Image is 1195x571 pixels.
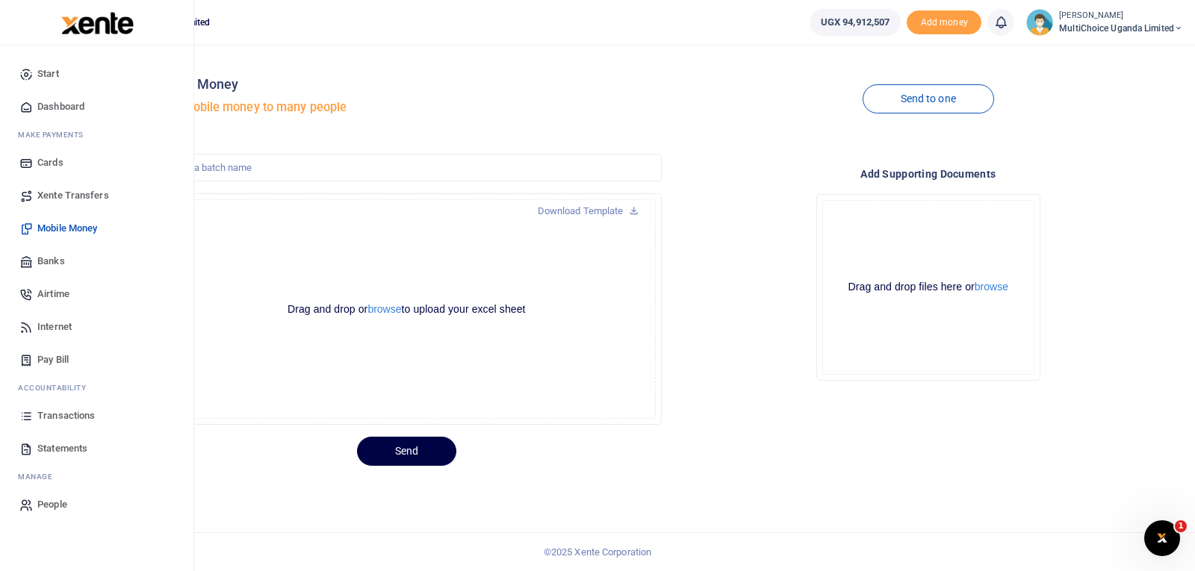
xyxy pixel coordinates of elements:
[1175,520,1187,532] span: 1
[37,188,109,203] span: Xente Transfers
[863,84,994,113] a: Send to one
[12,245,181,278] a: Banks
[357,437,456,466] button: Send
[526,199,651,223] a: Download Template
[804,9,907,36] li: Wallet ballance
[12,123,181,146] li: M
[25,129,84,140] span: ake Payments
[29,382,86,393] span: countability
[12,399,181,432] a: Transactions
[227,302,586,316] div: Drag and drop or to upload your excel sheet
[1026,9,1053,36] img: profile-user
[152,154,662,182] input: Create a batch name
[37,319,72,334] span: Internet
[12,179,181,212] a: Xente Transfers
[810,9,901,36] a: UGX 94,912,507
[152,193,662,425] div: File Uploader
[37,155,63,170] span: Cards
[12,57,181,90] a: Start
[37,352,69,367] span: Pay Bill
[907,16,981,27] a: Add money
[152,100,662,115] h5: Send mobile money to many people
[816,194,1040,381] div: File Uploader
[12,278,181,311] a: Airtime
[12,465,181,488] li: M
[1059,10,1183,22] small: [PERSON_NAME]
[37,408,95,423] span: Transactions
[61,12,134,34] img: logo-large
[37,66,59,81] span: Start
[152,76,662,93] h4: Mobile Money
[12,432,181,465] a: Statements
[37,221,97,236] span: Mobile Money
[12,146,181,179] a: Cards
[1059,22,1183,35] span: MultiChoice Uganda Limited
[37,254,65,269] span: Banks
[823,280,1034,294] div: Drag and drop files here or
[674,166,1184,182] h4: Add supporting Documents
[60,16,134,28] a: logo-small logo-large logo-large
[37,441,87,456] span: Statements
[12,311,181,343] a: Internet
[12,488,181,521] a: People
[821,15,890,30] span: UGX 94,912,507
[12,343,181,376] a: Pay Bill
[1144,520,1180,556] iframe: Intercom live chat
[37,99,84,114] span: Dashboard
[25,471,53,482] span: anage
[12,212,181,245] a: Mobile Money
[12,90,181,123] a: Dashboard
[37,287,69,302] span: Airtime
[907,10,981,35] span: Add money
[367,304,401,314] button: browse
[1026,9,1183,36] a: profile-user [PERSON_NAME] MultiChoice Uganda Limited
[37,497,67,512] span: People
[12,376,181,399] li: Ac
[907,10,981,35] li: Toup your wallet
[975,281,1008,292] button: browse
